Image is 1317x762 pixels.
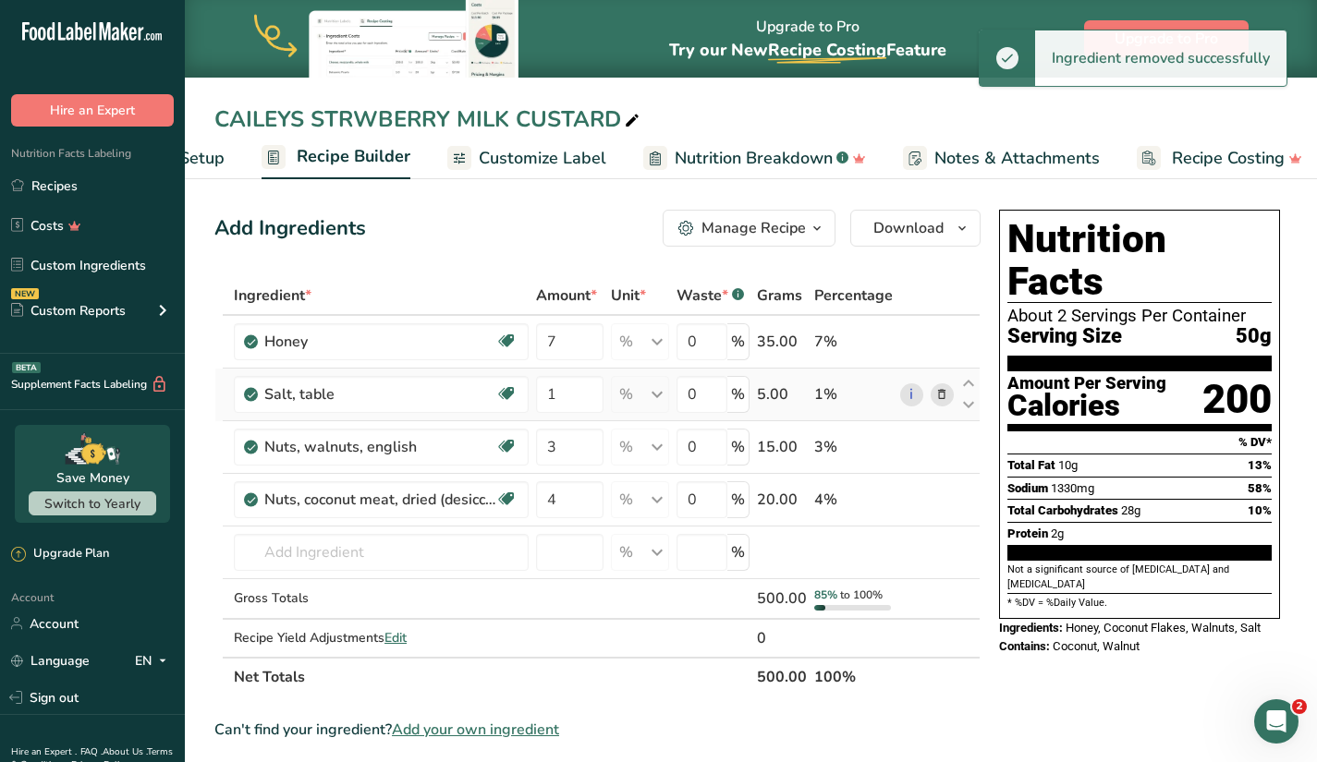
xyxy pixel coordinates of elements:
[768,39,886,61] span: Recipe Costing
[1254,699,1299,744] iframe: Intercom live chat
[900,383,923,406] a: i
[1007,593,1272,611] section: * %DV = %Daily Value.
[264,331,495,353] div: Honey
[56,468,129,488] div: Save Money
[999,621,1063,635] span: Ingredients:
[611,284,646,307] span: Unit
[264,489,495,511] div: Nuts, coconut meat, dried (desiccated), sweetened, flaked, packaged
[1007,431,1272,454] section: % DV*
[1053,639,1140,653] span: Coconut, Walnut
[757,284,802,307] span: Grams
[1035,30,1287,86] div: Ingredient removed successfully
[677,284,744,307] div: Waste
[840,587,883,602] span: to 100%
[1172,146,1285,171] span: Recipe Costing
[264,436,495,458] div: Nuts, walnuts, english
[814,587,837,602] span: 85%
[1007,562,1272,593] section: Not a significant source of [MEDICAL_DATA] and [MEDICAL_DATA]
[1058,458,1078,472] span: 10g
[643,138,866,179] a: Nutrition Breakdown
[1248,503,1272,517] span: 10%
[675,146,833,171] span: Nutrition Breakdown
[1066,621,1261,635] span: Honey, Coconut Flakes, Walnuts, Salt
[814,436,893,458] div: 3%
[753,657,811,695] th: 500.00
[669,39,946,61] span: Try our New Feature
[297,144,410,169] span: Recipe Builder
[11,301,126,321] div: Custom Reports
[11,645,90,677] a: Language
[873,217,944,239] span: Download
[1007,375,1166,393] div: Amount Per Serving
[11,288,39,299] div: NEW
[135,649,174,671] div: EN
[12,362,41,373] div: BETA
[1007,458,1055,472] span: Total Fat
[1084,20,1249,57] button: Upgrade to Pro
[234,534,529,571] input: Add Ingredient
[230,657,753,695] th: Net Totals
[214,719,981,741] div: Can't find your ingredient?
[392,719,559,741] span: Add your own ingredient
[11,745,77,758] a: Hire an Expert .
[80,745,103,758] a: FAQ .
[850,210,981,247] button: Download
[536,284,597,307] span: Amount
[1007,503,1118,517] span: Total Carbohydrates
[214,103,643,136] div: CAILEYS STRWBERRY MILK CUSTARD
[447,138,606,179] a: Customize Label
[999,639,1050,653] span: Contains:
[29,491,156,515] button: Switch to Yearly
[1292,699,1307,714] span: 2
[757,587,807,610] div: 500.00
[11,545,109,563] div: Upgrade Plan
[11,94,174,127] button: Hire an Expert
[1007,393,1166,419] div: Calories
[757,331,807,353] div: 35.00
[669,1,946,78] div: Upgrade to Pro
[262,136,410,180] a: Recipe Builder
[814,331,893,353] div: 7%
[1007,526,1048,540] span: Protein
[1248,481,1272,495] span: 58%
[757,383,807,405] div: 5.00
[757,489,807,511] div: 20.00
[1121,503,1140,517] span: 28g
[1007,307,1272,325] div: About 2 Servings Per Container
[1137,138,1302,179] a: Recipe Costing
[814,284,893,307] span: Percentage
[234,588,529,608] div: Gross Totals
[757,627,807,649] div: 0
[663,210,835,247] button: Manage Recipe
[1236,325,1272,348] span: 50g
[44,495,140,513] span: Switch to Yearly
[1007,325,1122,348] span: Serving Size
[234,284,311,307] span: Ingredient
[701,217,806,239] div: Manage Recipe
[103,745,147,758] a: About Us .
[214,213,366,244] div: Add Ingredients
[384,629,407,647] span: Edit
[903,138,1100,179] a: Notes & Attachments
[1115,28,1218,50] span: Upgrade to Pro
[811,657,896,695] th: 100%
[814,489,893,511] div: 4%
[1007,218,1272,303] h1: Nutrition Facts
[1007,481,1048,495] span: Sodium
[934,146,1100,171] span: Notes & Attachments
[1248,458,1272,472] span: 13%
[479,146,606,171] span: Customize Label
[1202,375,1272,424] div: 200
[264,383,495,405] div: Salt, table
[757,436,807,458] div: 15.00
[1051,526,1064,540] span: 2g
[814,383,893,405] div: 1%
[1051,481,1094,495] span: 1330mg
[234,628,529,647] div: Recipe Yield Adjustments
